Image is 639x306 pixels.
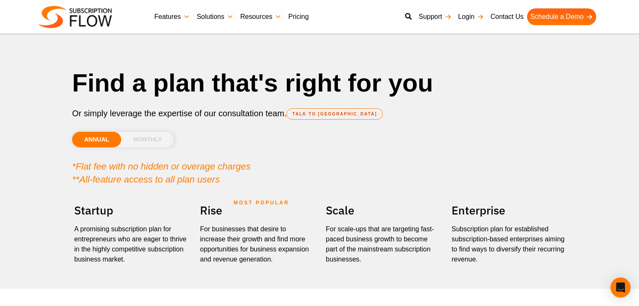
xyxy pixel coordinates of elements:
[72,67,567,99] h1: Find a plan that's right for you
[487,8,527,25] a: Contact Us
[121,132,174,147] li: MONTHLY
[455,8,487,25] a: Login
[234,193,289,212] span: MOST POPULAR
[527,8,596,25] a: Schedule a Demo
[285,8,312,25] a: Pricing
[72,174,220,185] em: **All-feature access to all plan users
[200,201,313,220] h2: Rise
[74,201,187,220] h2: Startup
[326,224,439,264] div: For scale-ups that are targeting fast-paced business growth to become part of the mainstream subs...
[610,277,631,298] div: Open Intercom Messenger
[415,8,455,25] a: Support
[72,161,251,172] em: *Flat fee with no hidden or overage charges
[151,8,193,25] a: Features
[72,107,567,120] p: Or simply leverage the expertise of our consultation team.
[193,8,237,25] a: Solutions
[39,6,112,28] img: Subscriptionflow
[237,8,285,25] a: Resources
[452,224,565,264] p: Subscription plan for established subscription-based enterprises aiming to find ways to diversify...
[286,108,383,120] a: TALK TO [GEOGRAPHIC_DATA]
[326,201,439,220] h2: Scale
[72,132,121,147] li: ANNUAL
[74,224,187,264] p: A promising subscription plan for entrepreneurs who are eager to thrive in the highly competitive...
[200,224,313,264] div: For businesses that desire to increase their growth and find more opportunities for business expa...
[452,201,565,220] h2: Enterprise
